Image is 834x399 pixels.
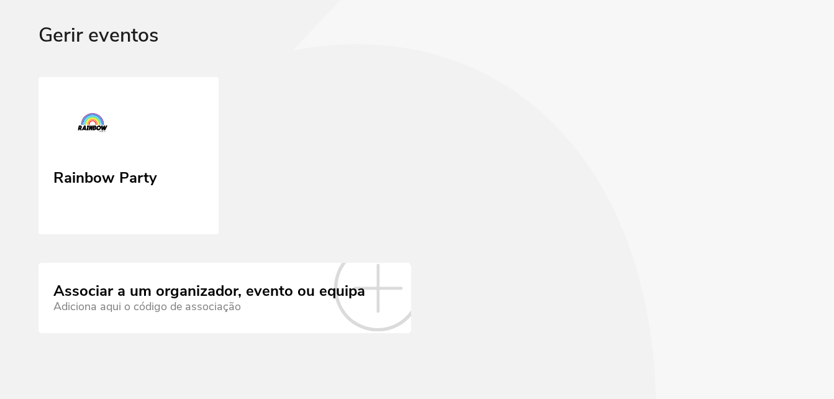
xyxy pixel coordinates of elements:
[53,165,157,187] div: Rainbow Party
[39,24,795,77] div: Gerir eventos
[39,77,219,235] a: Rainbow Party Rainbow Party
[53,283,365,300] div: Associar a um organizador, evento ou equipa
[53,97,134,153] img: Rainbow Party
[39,263,411,332] a: Associar a um organizador, evento ou equipa Adiciona aqui o código de associação
[53,300,365,313] div: Adiciona aqui o código de associação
